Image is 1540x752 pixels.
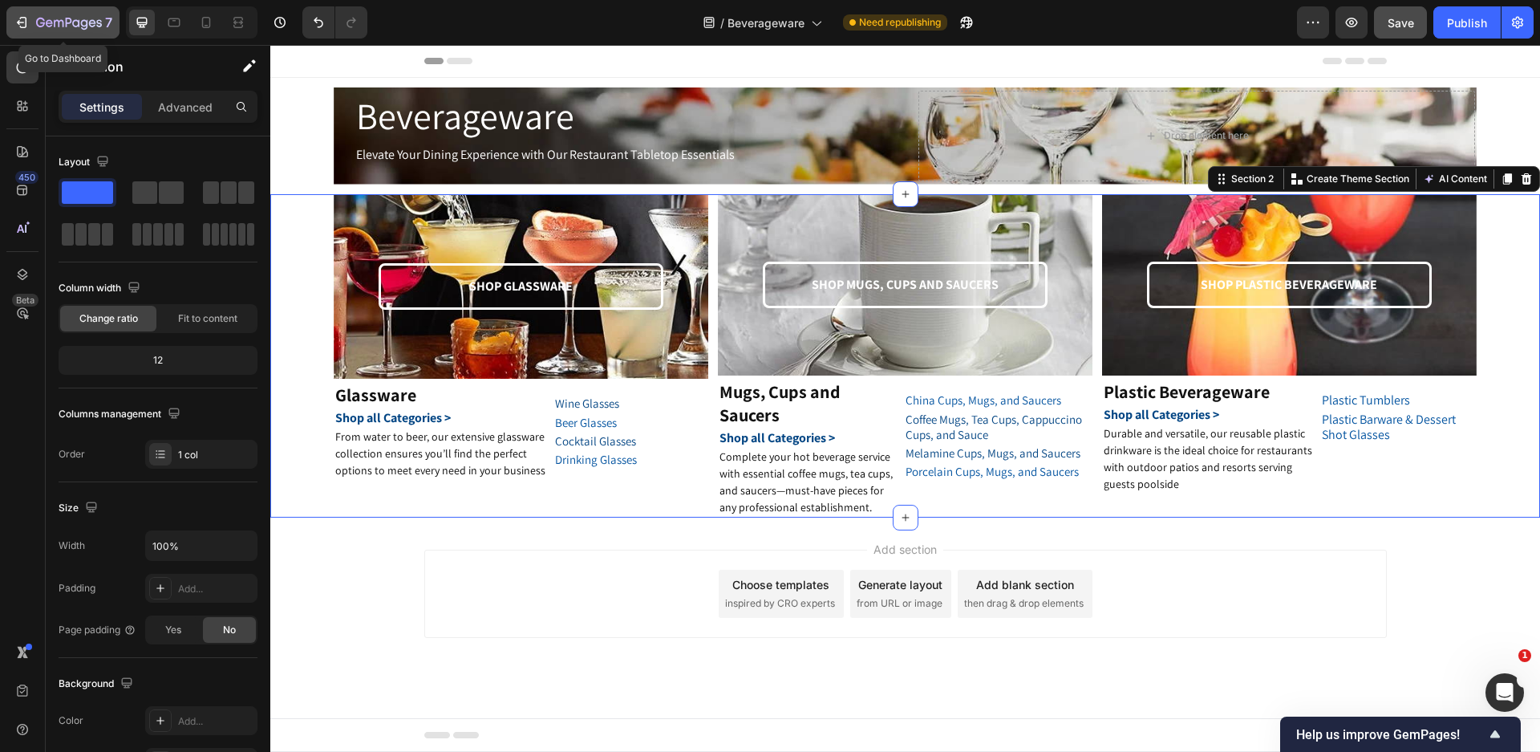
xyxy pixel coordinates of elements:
div: Column width [59,278,144,299]
p: Section [78,57,209,76]
div: Size [59,498,101,519]
span: 1 [1518,649,1531,662]
a: Cocktail Glasses [285,388,366,404]
p: SHOP GLASSWARE [112,230,389,254]
p: 7 [105,13,112,32]
h2: Mugs, Cups and Saucers [448,334,632,383]
div: Add... [178,582,253,596]
span: Shop all Categories > [449,384,565,401]
span: / [720,14,724,31]
span: Durable and versatile, our reusable plastic drinkware is the ideal choice for restaurants with ou... [833,381,1042,446]
a: Drinking Glasses [285,406,367,423]
span: Drinking Glasses [285,407,367,422]
div: Section 2 [958,127,1007,141]
div: Padding [59,581,95,596]
span: Save [1388,16,1414,30]
span: Yes [165,623,181,637]
div: Undo/Redo [302,6,367,39]
span: Need republishing [859,15,941,30]
div: Background [59,673,136,695]
span: from URL or image [586,551,672,566]
span: Wine Glasses [285,351,349,366]
p: Create Theme Section [1036,127,1139,141]
span: Cocktail Glasses [285,388,366,404]
span: Fit to content [178,311,237,326]
input: Auto [146,531,257,560]
div: Publish [1447,14,1487,31]
h2: Plastic Beverageware [832,334,1050,360]
span: No [223,623,236,637]
span: Shop all Categories > [65,364,180,381]
span: China Cups, Mugs, and Saucers [635,348,791,363]
div: Beta [12,294,38,307]
div: Width [59,539,85,553]
a: Wine Glasses [285,350,349,367]
span: Complete your hot beverage service with essential coffee mugs, tea cups, and saucers—must-have pi... [449,404,622,469]
span: Shop all Categories > [833,361,949,378]
div: Drop element here [894,84,979,97]
button: Publish [1433,6,1501,39]
span: Melamine Cups, Mugs, and Saucers [635,400,810,416]
iframe: Intercom live chat [1485,673,1524,712]
div: 12 [62,349,254,372]
a: Plastic Barware & Dessert Shot Glasses [1052,366,1185,398]
div: Page padding [59,623,136,637]
iframe: Design area [270,45,1540,752]
div: Layout [59,152,112,173]
div: Generate layout [588,531,672,548]
div: Add blank section [706,531,804,548]
a: Plastic Tumblers [1052,347,1140,364]
div: Color [59,713,83,728]
a: Beer Glasses [285,369,346,386]
p: SHOP MUGS, CUPS AND SAUCERS [496,229,773,252]
span: then drag & drop elements [694,551,813,566]
div: Choose templates [462,531,559,548]
p: SHOP PLASTIC BEVERAGEWARE [881,229,1157,252]
div: Add... [178,714,253,729]
span: Change ratio [79,311,138,326]
div: 450 [15,171,38,184]
span: Help us improve GemPages! [1296,727,1485,742]
button: 7 [6,6,120,39]
p: Settings [79,99,124,116]
button: Show survey - Help us improve GemPages! [1296,725,1505,744]
button: Save [1374,6,1427,39]
div: Columns management [59,404,184,425]
span: Porcelain Cups, Mugs, and Saucers [635,419,808,434]
div: 1 col [178,448,253,462]
span: Coffee Mugs, Tea Cups, Cappuccino Cups, and Sauce [635,367,812,397]
span: From water to beer, our extensive glassware collection ensures you’ll find the perfect options to... [65,384,275,433]
button: AI Content [1149,124,1220,144]
span: inspired by CRO experts [455,551,565,566]
p: Advanced [158,99,213,116]
div: Order [59,447,85,461]
span: Add section [597,496,673,513]
h2: Glassware [63,337,280,364]
span: Beverageware [727,14,804,31]
span: Beer Glasses [285,370,346,385]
